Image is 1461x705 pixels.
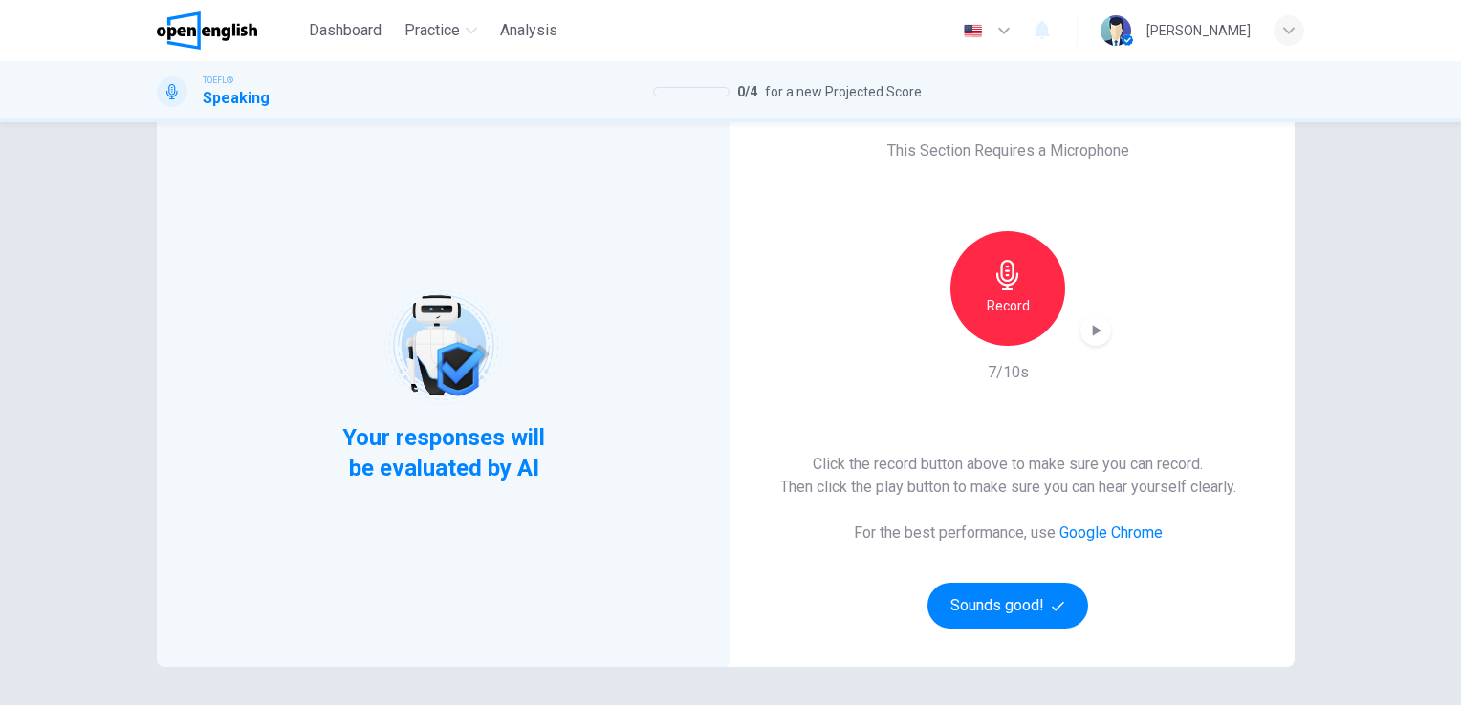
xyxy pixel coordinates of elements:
a: OpenEnglish logo [157,11,301,50]
img: Profile picture [1101,15,1131,46]
h1: Speaking [203,87,270,110]
span: TOEFL® [203,74,233,87]
span: Practice [404,19,460,42]
button: Record [950,231,1065,346]
div: [PERSON_NAME] [1146,19,1251,42]
span: Dashboard [309,19,382,42]
img: OpenEnglish logo [157,11,257,50]
img: en [961,24,985,38]
span: 0 / 4 [737,80,757,103]
span: for a new Projected Score [765,80,922,103]
h6: This Section Requires a Microphone [887,139,1129,162]
h6: For the best performance, use [854,522,1163,545]
span: Your responses will be evaluated by AI [328,422,560,483]
a: Google Chrome [1059,523,1163,542]
button: Practice [397,13,485,48]
h6: Click the record button above to make sure you can record. Then click the play button to make sur... [780,453,1236,499]
button: Analysis [492,13,565,48]
span: Analysis [500,19,557,42]
button: Dashboard [301,13,389,48]
h6: Record [987,294,1030,317]
img: robot icon [382,285,504,406]
button: Sounds good! [927,583,1088,629]
h6: 7/10s [988,361,1029,384]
